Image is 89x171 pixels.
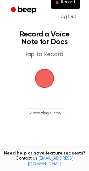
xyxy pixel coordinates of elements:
a: Log Out [52,9,83,24]
p: Tap to Record. [11,51,78,59]
span: Recording History [33,110,61,116]
img: Beep Logo [35,69,54,88]
button: Recording History [24,108,65,118]
a: Beep [6,4,42,16]
a: [EMAIL_ADDRESS][DOMAIN_NAME] [28,156,74,167]
span: Contact us [4,156,85,167]
h1: Record a Voice Note for Docs [11,30,78,46]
